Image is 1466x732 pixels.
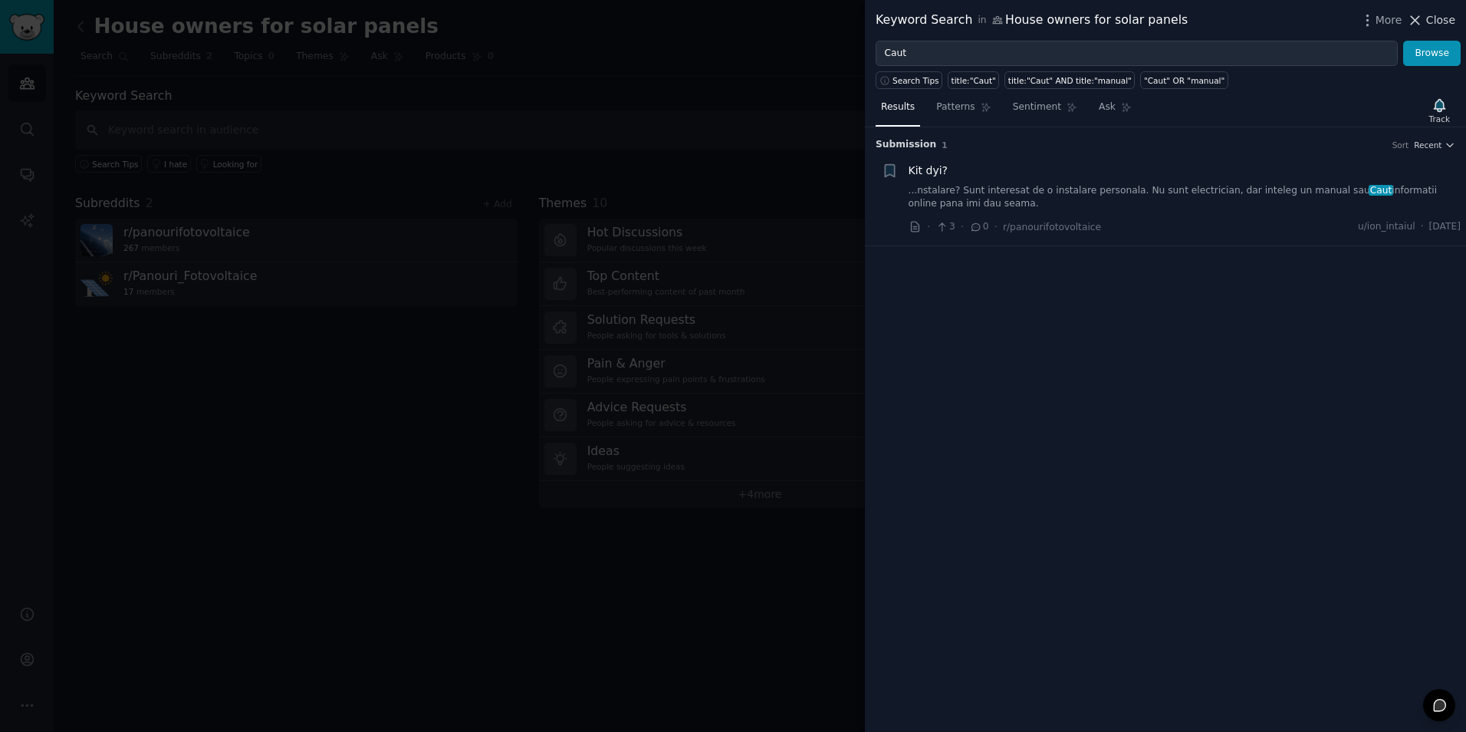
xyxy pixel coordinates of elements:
span: Close [1426,12,1455,28]
div: title:"Caut" AND title:"manual" [1008,75,1132,86]
span: r/panourifotovoltaice [1003,222,1101,232]
div: title:"Caut" [952,75,996,86]
span: 1 [942,140,947,150]
span: [DATE] [1429,220,1461,234]
a: title:"Caut" [948,71,999,89]
a: Kit dyi? [909,163,948,179]
a: "Caut" OR "manual" [1140,71,1228,89]
button: Search Tips [876,71,942,89]
a: Sentiment [1007,95,1083,127]
span: Sentiment [1013,101,1061,114]
span: Recent [1414,140,1441,150]
span: 0 [969,220,988,234]
div: "Caut" OR "manual" [1144,75,1224,86]
span: Caut [1369,185,1393,196]
input: Try a keyword related to your business [876,41,1398,67]
span: · [927,219,930,235]
a: Ask [1093,95,1137,127]
button: Browse [1403,41,1461,67]
span: Results [881,101,915,114]
span: Ask [1099,101,1116,114]
span: Search Tips [892,75,939,86]
span: Submission [876,138,936,152]
span: Patterns [936,101,975,114]
span: in [978,14,986,28]
a: Results [876,95,920,127]
button: Recent [1414,140,1455,150]
div: Keyword Search House owners for solar panels [876,11,1188,30]
span: · [994,219,998,235]
button: More [1359,12,1402,28]
button: Track [1424,94,1455,127]
span: More [1376,12,1402,28]
a: title:"Caut" AND title:"manual" [1004,71,1135,89]
span: 3 [935,220,955,234]
span: · [961,219,964,235]
a: ...nstalare? Sunt interesat de o instalare personala. Nu sunt electrician, dar inteleg un manual ... [909,184,1461,211]
span: · [1421,220,1424,234]
span: u/ion_intaiul [1358,220,1415,234]
button: Close [1407,12,1455,28]
div: Track [1429,114,1450,124]
div: Sort [1392,140,1409,150]
a: Patterns [931,95,996,127]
